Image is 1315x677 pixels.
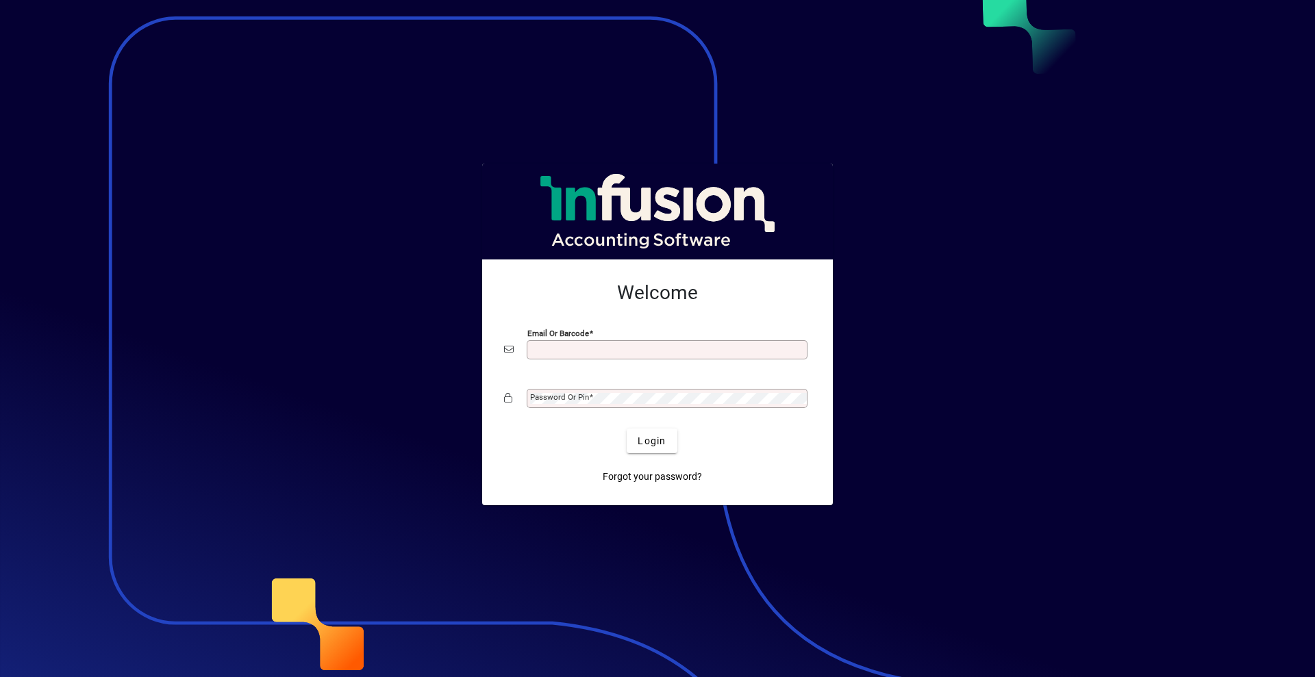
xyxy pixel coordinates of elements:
[627,429,677,453] button: Login
[597,464,707,489] a: Forgot your password?
[530,392,589,402] mat-label: Password or Pin
[603,470,702,484] span: Forgot your password?
[527,329,589,338] mat-label: Email or Barcode
[504,281,811,305] h2: Welcome
[638,434,666,448] span: Login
